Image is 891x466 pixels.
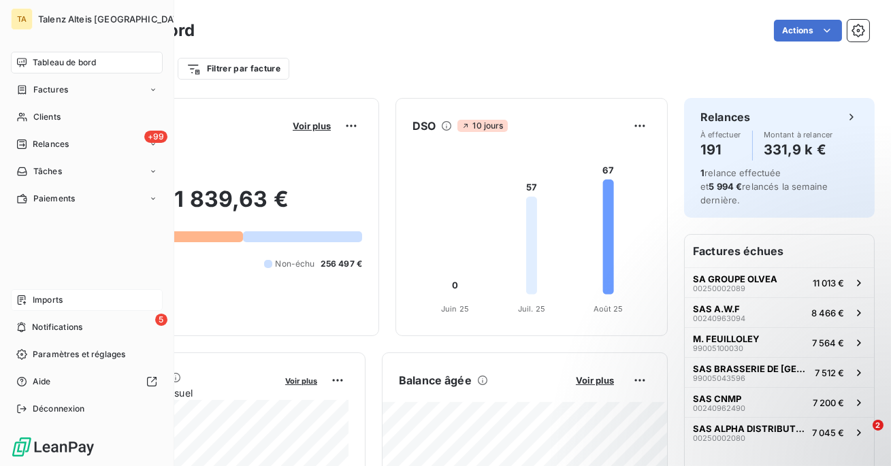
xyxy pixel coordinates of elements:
[693,314,745,322] span: 00240963094
[77,186,362,227] h2: 611 839,63 €
[33,376,51,388] span: Aide
[11,8,33,30] div: TA
[764,139,833,161] h4: 331,9 k €
[33,403,85,415] span: Déconnexion
[700,167,704,178] span: 1
[33,294,63,306] span: Imports
[693,303,740,314] span: SAS A.W.F
[441,304,469,314] tspan: Juin 25
[289,120,335,132] button: Voir plus
[764,131,833,139] span: Montant à relancer
[11,79,163,101] a: Factures
[77,386,276,400] span: Chiffre d'affaires mensuel
[813,278,844,288] span: 11 013 €
[572,374,618,386] button: Voir plus
[811,307,844,318] span: 8 466 €
[619,334,891,429] iframe: Intercom notifications message
[11,344,163,365] a: Paramètres et réglages
[685,327,874,357] button: M. FEUILLOLEY990051000307 564 €
[11,106,163,128] a: Clients
[155,314,167,326] span: 5
[11,52,163,73] a: Tableau de bord
[281,374,321,386] button: Voir plus
[709,181,742,192] span: 5 994 €
[576,375,614,386] span: Voir plus
[457,120,507,132] span: 10 jours
[144,131,167,143] span: +99
[700,139,741,161] h4: 191
[399,372,472,388] h6: Balance âgée
[285,376,317,386] span: Voir plus
[412,118,436,134] h6: DSO
[693,333,760,344] span: M. FEUILLOLEY
[693,434,745,442] span: 00250002080
[845,420,877,452] iframe: Intercom live chat
[293,120,331,131] span: Voir plus
[685,417,874,447] button: SAS ALPHA DISTRIBUTION002500020807 045 €
[33,193,75,205] span: Paiements
[594,304,623,314] tspan: Août 25
[11,371,163,393] a: Aide
[33,56,96,69] span: Tableau de bord
[700,131,741,139] span: À effectuer
[33,348,125,361] span: Paramètres et réglages
[774,20,842,41] button: Actions
[518,304,545,314] tspan: Juil. 25
[693,284,745,293] span: 00250002089
[32,321,82,333] span: Notifications
[812,427,844,438] span: 7 045 €
[33,165,62,178] span: Tâches
[33,138,69,150] span: Relances
[11,133,163,155] a: +99Relances
[685,267,874,297] button: SA GROUPE OLVEA0025000208911 013 €
[693,273,777,284] span: SA GROUPE OLVEA
[873,420,884,431] span: 2
[700,167,828,205] span: relance effectuée et relancés la semaine dernière.
[700,109,750,125] h6: Relances
[321,258,362,270] span: 256 497 €
[11,289,163,311] a: Imports
[38,14,188,24] span: Talenz Alteis [GEOGRAPHIC_DATA]
[11,188,163,210] a: Paiements
[275,258,314,270] span: Non-échu
[685,235,874,267] h6: Factures échues
[11,161,163,182] a: Tâches
[33,111,61,123] span: Clients
[178,58,289,80] button: Filtrer par facture
[685,297,874,327] button: SAS A.W.F002409630948 466 €
[33,84,68,96] span: Factures
[11,436,95,458] img: Logo LeanPay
